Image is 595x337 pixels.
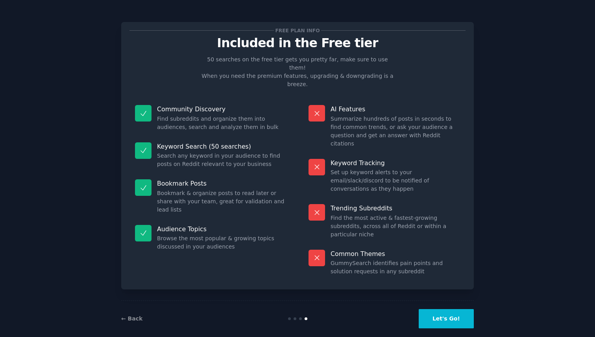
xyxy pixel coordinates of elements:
dd: Set up keyword alerts to your email/slack/discord to be notified of conversations as they happen [331,168,460,193]
a: ← Back [121,315,142,322]
dd: GummySearch identifies pain points and solution requests in any subreddit [331,259,460,276]
p: 50 searches on the free tier gets you pretty far, make sure to use them! When you need the premiu... [198,55,397,88]
dd: Bookmark & organize posts to read later or share with your team, great for validation and lead lists [157,189,286,214]
button: Let's Go! [419,309,474,328]
p: Included in the Free tier [129,36,466,50]
p: Audience Topics [157,225,286,233]
p: AI Features [331,105,460,113]
p: Common Themes [331,250,460,258]
p: Keyword Search (50 searches) [157,142,286,151]
dd: Find the most active & fastest-growing subreddits, across all of Reddit or within a particular niche [331,214,460,239]
p: Community Discovery [157,105,286,113]
p: Keyword Tracking [331,159,460,167]
span: Free plan info [274,26,321,35]
p: Bookmark Posts [157,179,286,188]
p: Trending Subreddits [331,204,460,212]
dd: Search any keyword in your audience to find posts on Reddit relevant to your business [157,152,286,168]
dd: Summarize hundreds of posts in seconds to find common trends, or ask your audience a question and... [331,115,460,148]
dd: Find subreddits and organize them into audiences, search and analyze them in bulk [157,115,286,131]
dd: Browse the most popular & growing topics discussed in your audiences [157,234,286,251]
